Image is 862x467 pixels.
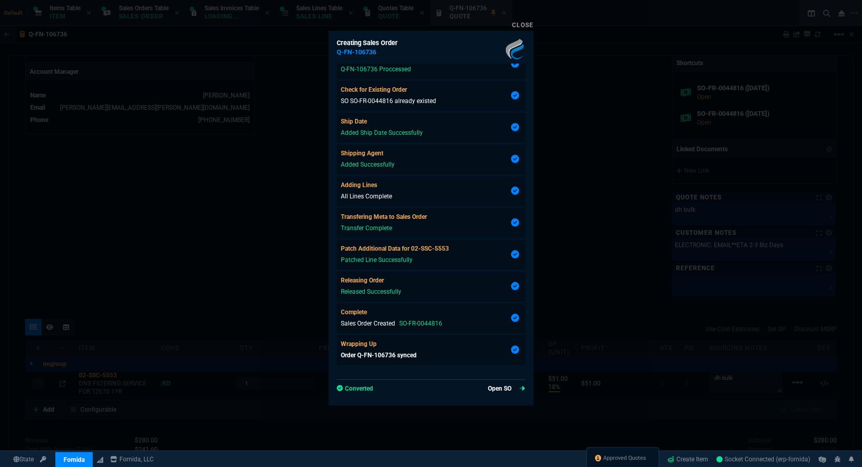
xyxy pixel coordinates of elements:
p: Transfer Complete [341,224,392,233]
p: Sales Order Created [341,319,395,328]
p: Check for Existing Order [341,85,440,94]
p: Ship Date [341,117,427,126]
p: SO SO-FR-0044816 already existed [341,96,436,106]
p: All Lines Complete [341,192,392,201]
a: Global State [10,455,37,464]
a: Create Item [663,452,712,467]
p: Released Successfully [341,287,401,296]
a: msbcCompanyName [107,455,157,464]
p: Added Successfully [341,160,395,169]
p: Releasing Order [341,276,405,285]
a: rGWmk8km7OP0QX5zAACf [716,455,810,464]
p: Patched Line Successfully [341,255,413,265]
h6: Creating Sales Order [337,39,525,47]
p: Converted [337,384,525,393]
p: Complete [341,308,446,317]
p: Shipping Agent [341,149,399,158]
span: Socket Connected (erp-fornida) [716,456,810,463]
p: Patch Additional Data for 02-SSC-5553 [341,244,449,253]
span: Approved Quotes [603,454,646,462]
a: Close [512,22,533,29]
h5: Q-FN-106736 [337,47,525,57]
p: Added Ship Date Successfully [341,128,423,137]
p: Order Q-FN-106736 synced [341,351,417,360]
p: Adding Lines [341,180,396,190]
p: SO-FR-0044816 [399,319,442,328]
p: Transfering Meta to Sales Order [341,212,427,221]
a: API TOKEN [37,455,49,464]
a: Open SO [488,384,525,393]
p: Wrapping Up [341,339,421,349]
p: Q-FN-106736 Proccessed [341,65,411,74]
